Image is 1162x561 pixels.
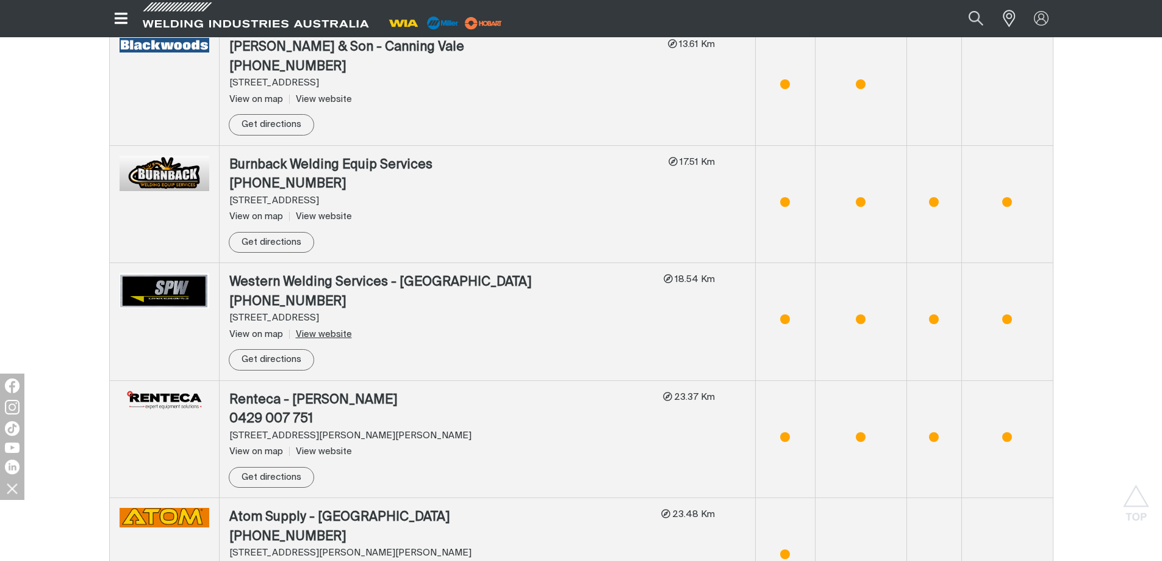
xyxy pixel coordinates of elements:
[229,391,653,410] div: Renteca - [PERSON_NAME]
[1122,485,1150,512] button: Scroll to top
[229,527,651,547] div: [PHONE_NUMBER]
[229,546,651,560] div: [STREET_ADDRESS][PERSON_NAME][PERSON_NAME]
[229,212,283,221] span: View on map
[289,330,352,339] a: View website
[229,156,659,175] div: Burnback Welding Equip Services
[672,393,715,402] span: 23.37 Km
[289,447,352,456] a: View website
[670,510,715,519] span: 23.48 Km
[229,273,654,292] div: Western Welding Services - [GEOGRAPHIC_DATA]
[289,212,352,221] a: View website
[461,18,506,27] a: miller
[229,76,658,90] div: [STREET_ADDRESS]
[229,311,654,325] div: [STREET_ADDRESS]
[229,95,283,104] span: View on map
[229,194,659,208] div: [STREET_ADDRESS]
[229,38,658,57] div: [PERSON_NAME] & Son - Canning Vale
[677,40,715,49] span: 13.61 Km
[5,443,20,453] img: YouTube
[5,421,20,436] img: TikTok
[229,467,314,488] a: Get directions
[229,57,658,77] div: [PHONE_NUMBER]
[5,400,20,414] img: Instagram
[229,410,653,429] div: 0429 007 751
[120,156,209,191] img: Burnback Welding Equip Services
[229,349,314,371] a: Get directions
[229,232,314,253] a: Get directions
[120,391,209,410] img: Renteca - Henderson
[120,38,209,52] img: J Blackwood & Son - Canning Vale
[229,175,659,194] div: [PHONE_NUMBER]
[5,378,20,393] img: Facebook
[229,429,653,443] div: [STREET_ADDRESS][PERSON_NAME][PERSON_NAME]
[229,330,283,339] span: View on map
[229,292,654,312] div: [PHONE_NUMBER]
[229,447,283,456] span: View on map
[673,275,715,284] span: 18.54 Km
[120,273,209,308] img: Western Welding Services - Spearwood
[229,508,651,527] div: Atom Supply - [GEOGRAPHIC_DATA]
[289,95,352,104] a: View website
[2,478,23,499] img: hide socials
[229,114,314,136] a: Get directions
[120,508,209,527] img: Atom Supply - Henderson
[955,5,997,32] button: Search products
[461,14,506,32] img: miller
[678,157,715,167] span: 17.51 Km
[5,460,20,474] img: LinkedIn
[939,5,996,32] input: Product name or item number...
